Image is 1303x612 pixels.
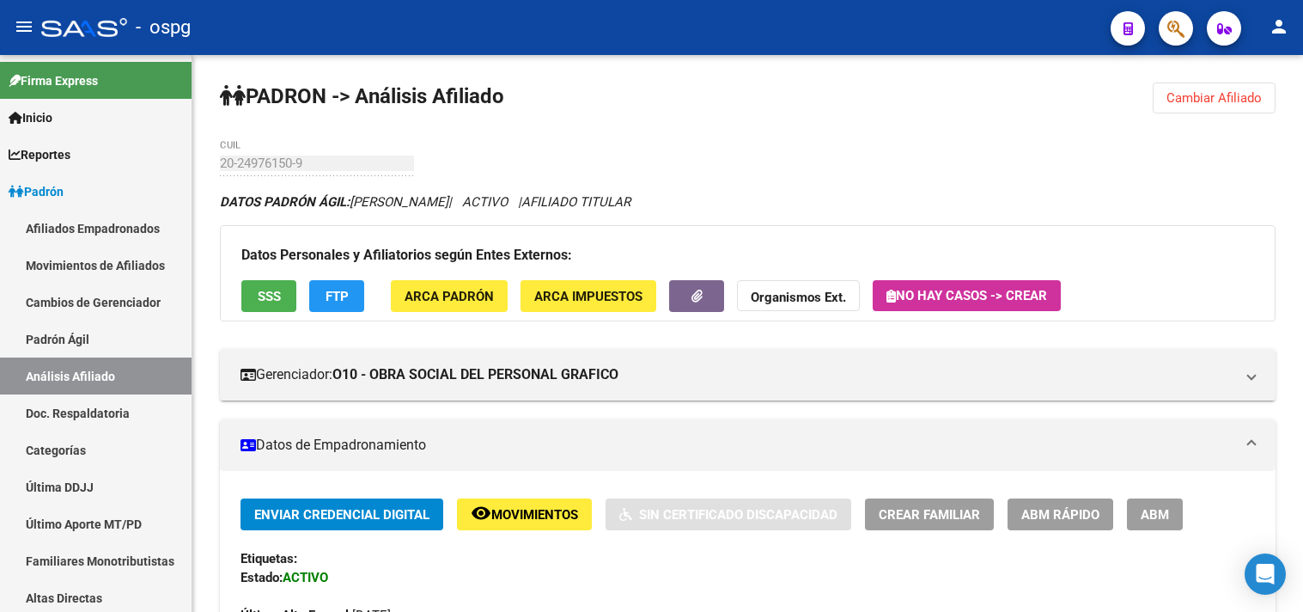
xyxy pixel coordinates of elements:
span: Padrón [9,182,64,201]
strong: Estado: [241,570,283,585]
span: ABM [1141,507,1169,523]
mat-expansion-panel-header: Datos de Empadronamiento [220,419,1276,471]
button: No hay casos -> Crear [873,280,1061,311]
button: Movimientos [457,499,592,530]
strong: PADRON -> Análisis Afiliado [220,84,504,108]
button: Cambiar Afiliado [1153,83,1276,113]
button: Sin Certificado Discapacidad [606,499,851,530]
mat-icon: remove_red_eye [471,503,491,523]
button: Crear Familiar [865,499,994,530]
button: ABM Rápido [1008,499,1113,530]
div: Open Intercom Messenger [1245,554,1286,595]
span: AFILIADO TITULAR [521,194,630,210]
span: Firma Express [9,71,98,90]
button: Enviar Credencial Digital [241,499,443,530]
button: FTP [309,280,364,312]
span: Inicio [9,108,52,127]
span: Enviar Credencial Digital [254,507,429,523]
button: ARCA Padrón [391,280,508,312]
mat-panel-title: Gerenciador: [241,365,1234,384]
span: Reportes [9,145,70,164]
span: Movimientos [491,507,578,523]
span: SSS [258,289,281,304]
span: FTP [326,289,349,304]
span: - ospg [136,9,191,46]
span: ARCA Impuestos [534,289,642,304]
mat-icon: person [1269,16,1289,37]
mat-panel-title: Datos de Empadronamiento [241,436,1234,455]
button: SSS [241,280,296,312]
strong: Organismos Ext. [751,290,846,305]
button: Organismos Ext. [737,280,860,312]
span: Crear Familiar [879,507,980,523]
strong: Etiquetas: [241,551,297,566]
h3: Datos Personales y Afiliatorios según Entes Externos: [241,243,1254,267]
strong: O10 - OBRA SOCIAL DEL PERSONAL GRAFICO [332,365,618,384]
span: No hay casos -> Crear [886,288,1047,303]
strong: ACTIVO [283,570,328,585]
mat-expansion-panel-header: Gerenciador:O10 - OBRA SOCIAL DEL PERSONAL GRAFICO [220,349,1276,401]
strong: DATOS PADRÓN ÁGIL: [220,194,350,210]
span: Cambiar Afiliado [1166,90,1262,106]
span: ABM Rápido [1021,507,1099,523]
span: Sin Certificado Discapacidad [639,507,837,523]
span: [PERSON_NAME] [220,194,448,210]
i: | ACTIVO | [220,194,630,210]
button: ABM [1127,499,1183,530]
mat-icon: menu [14,16,34,37]
button: ARCA Impuestos [521,280,656,312]
span: ARCA Padrón [405,289,494,304]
